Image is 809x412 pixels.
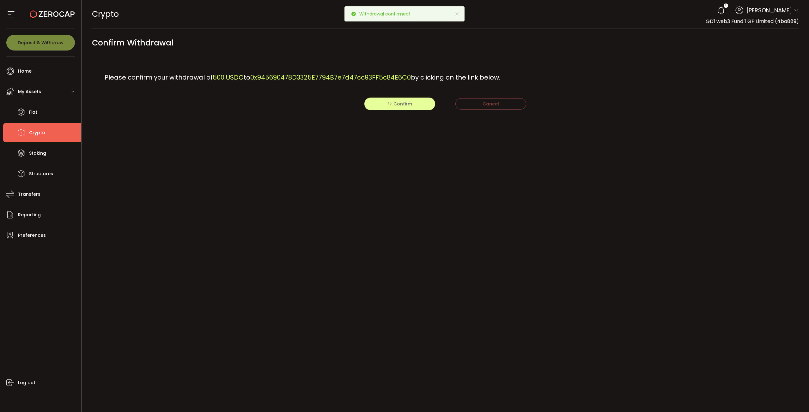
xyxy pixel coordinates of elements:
[105,73,213,82] span: Please confirm your withdrawal of
[29,149,46,158] span: Staking
[18,87,41,96] span: My Assets
[18,210,41,219] span: Reporting
[92,36,173,50] span: Confirm Withdrawal
[725,3,726,8] span: 1
[244,73,250,82] span: to
[746,6,792,15] span: [PERSON_NAME]
[18,378,35,387] span: Log out
[359,12,415,16] p: Withdrawal confirmed!
[706,18,799,25] span: GD1 web3 Fund 1 GP Limited (4ba889)
[29,128,45,137] span: Crypto
[18,40,64,45] span: Deposit & Withdraw
[29,108,37,117] span: Fiat
[6,35,75,51] button: Deposit & Withdraw
[92,9,119,20] span: Crypto
[18,231,46,240] span: Preferences
[411,73,500,82] span: by clicking on the link below.
[213,73,244,82] span: 500 USDC
[455,98,526,110] button: Cancel
[18,190,40,199] span: Transfers
[250,73,411,82] span: 0x945690478D3325E7794B7e7d47cc93FF5c84E6C0
[777,382,809,412] iframe: Chat Widget
[18,67,32,76] span: Home
[483,101,499,107] span: Cancel
[29,169,53,178] span: Structures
